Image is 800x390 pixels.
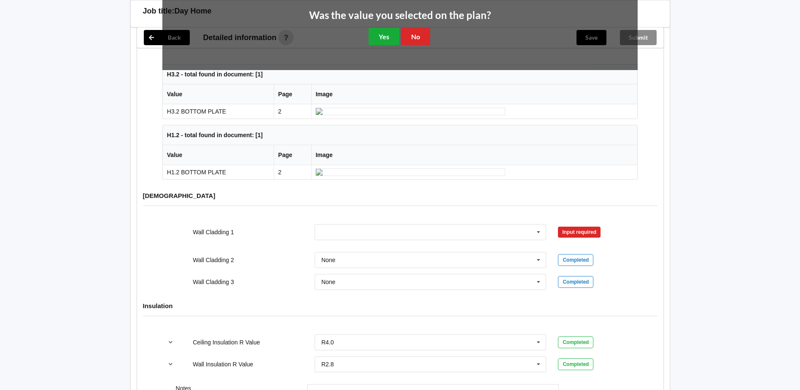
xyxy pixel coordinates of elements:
td: 2 [274,104,311,119]
div: Completed [558,358,593,370]
button: Back [144,30,190,45]
label: Ceiling Insulation R Value [193,339,260,346]
button: Yes [369,28,399,45]
th: Page [274,84,311,104]
div: Completed [558,336,593,348]
th: H3.2 - total found in document: [1] [163,65,637,84]
button: reference-toggle [162,335,179,350]
button: reference-toggle [162,357,179,372]
div: Input required [558,227,601,238]
button: No [401,28,430,45]
th: Image [311,84,637,104]
th: Page [274,145,311,165]
h3: Job title: [143,6,175,16]
div: Completed [558,276,593,288]
th: Image [311,145,637,165]
td: 2 [274,165,311,179]
div: R4.0 [321,339,334,345]
td: H3.2 BOTTOM PLATE [163,104,274,119]
div: R2.8 [321,361,334,367]
label: Wall Cladding 1 [193,229,234,236]
h4: [DEMOGRAPHIC_DATA] [143,192,657,200]
th: Value [163,84,274,104]
label: Wall Insulation R Value [193,361,253,368]
img: ai_input-page2-PlatesFrameTreatment-1-0.jpeg [315,168,505,176]
div: Completed [558,254,593,266]
div: None [321,257,335,263]
h4: Insulation [143,302,657,310]
div: None [321,279,335,285]
label: Wall Cladding 2 [193,257,234,263]
img: ai_input-page2-PlatesFrameTreatment-0-0.jpeg [315,108,505,115]
label: Wall Cladding 3 [193,279,234,285]
td: H1.2 BOTTOM PLATE [163,165,274,179]
th: Value [163,145,274,165]
th: H1.2 - total found in document: [1] [163,125,637,145]
h2: Was the value you selected on the plan? [309,9,491,22]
